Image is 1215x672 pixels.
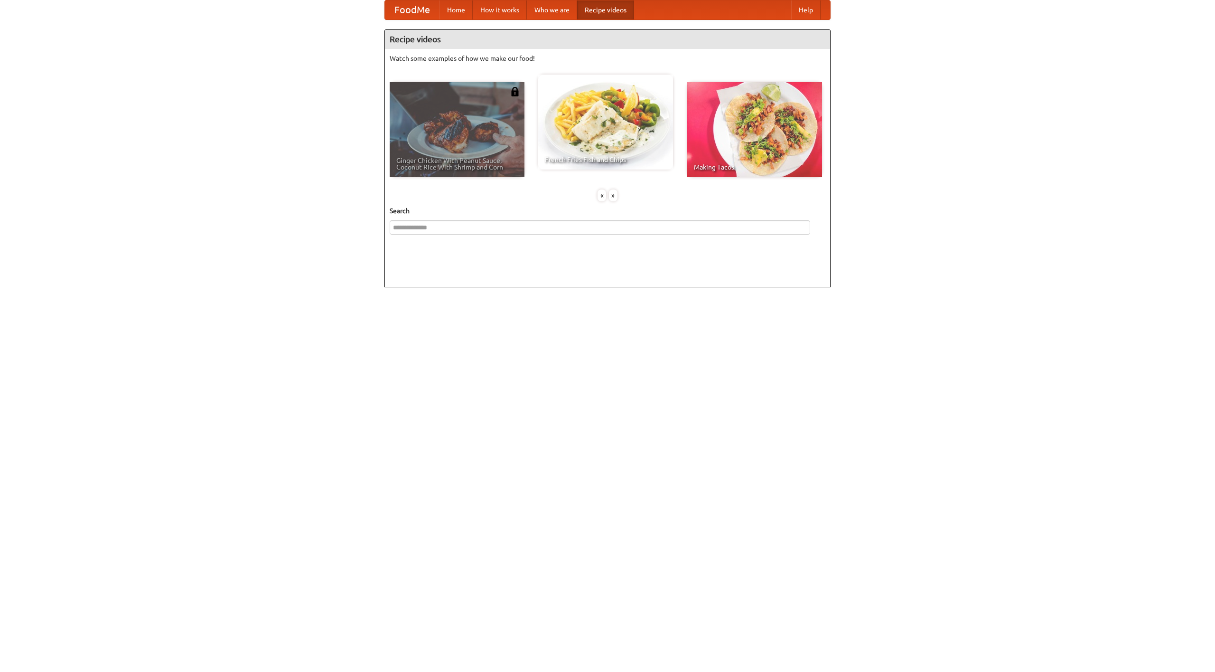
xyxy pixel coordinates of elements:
p: Watch some examples of how we make our food! [390,54,825,63]
a: Home [439,0,473,19]
a: Recipe videos [577,0,634,19]
a: French Fries Fish and Chips [538,75,673,170]
div: » [609,189,617,201]
a: FoodMe [385,0,439,19]
span: French Fries Fish and Chips [545,156,666,163]
img: 483408.png [510,87,520,96]
div: « [598,189,606,201]
a: How it works [473,0,527,19]
a: Help [791,0,821,19]
h4: Recipe videos [385,30,830,49]
h5: Search [390,206,825,216]
span: Making Tacos [694,164,815,170]
a: Who we are [527,0,577,19]
a: Making Tacos [687,82,822,177]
